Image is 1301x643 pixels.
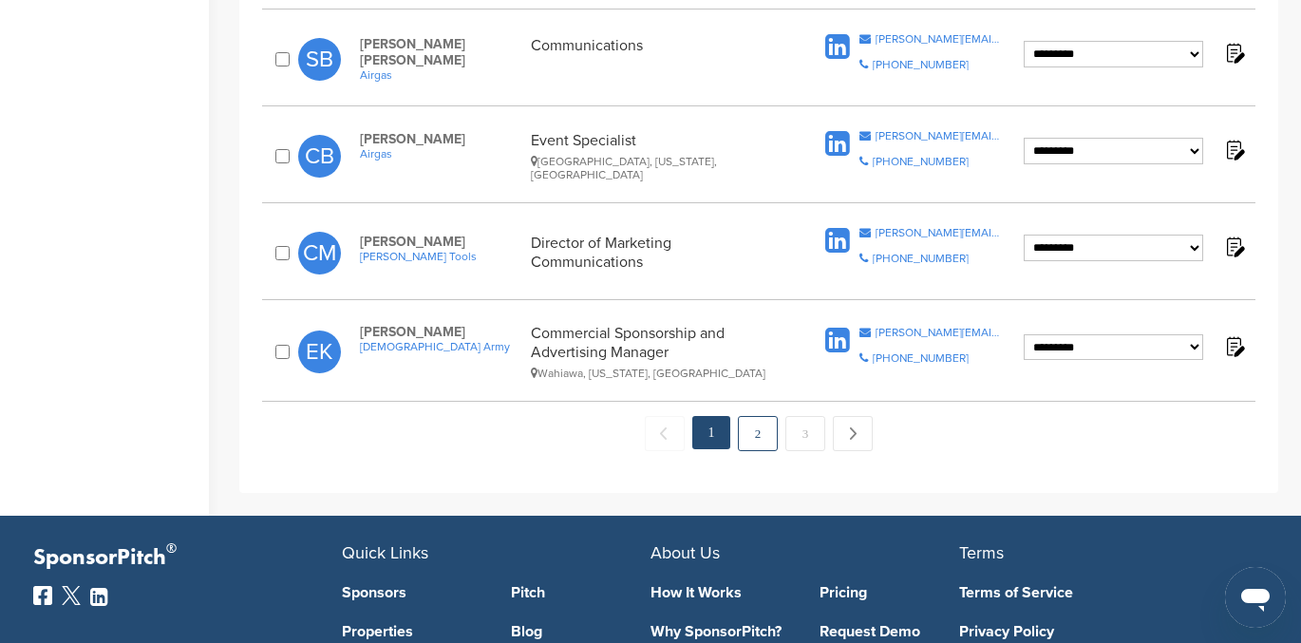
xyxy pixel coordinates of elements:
div: Communications [531,36,784,82]
span: ← Previous [645,416,685,451]
img: Twitter [62,586,81,605]
div: [PHONE_NUMBER] [873,156,969,167]
span: CB [298,135,341,178]
div: [PERSON_NAME][EMAIL_ADDRESS][DOMAIN_NAME] [876,130,1002,142]
span: Quick Links [342,542,428,563]
img: Notes [1222,138,1246,161]
a: How It Works [650,585,791,600]
div: [PHONE_NUMBER] [873,253,969,264]
iframe: Button to launch messaging window [1225,567,1286,628]
div: [GEOGRAPHIC_DATA], [US_STATE], [GEOGRAPHIC_DATA] [531,155,784,181]
a: Blog [511,624,651,639]
span: SB [298,38,341,81]
a: Properties [342,624,482,639]
div: Event Specialist [531,131,784,181]
div: [PERSON_NAME][EMAIL_ADDRESS][PERSON_NAME][DOMAIN_NAME] [876,327,1002,338]
a: Pricing [820,585,960,600]
a: [PERSON_NAME] Tools [360,250,521,263]
a: 2 [738,416,778,451]
span: [PERSON_NAME] [360,131,521,147]
span: EK [298,331,341,373]
em: 1 [692,416,730,449]
a: [DEMOGRAPHIC_DATA] Army [360,340,521,353]
a: Privacy Policy [959,624,1239,639]
p: SponsorPitch [33,544,342,572]
div: Commercial Sponsorship and Advertising Manager [531,324,784,380]
a: Airgas [360,147,521,161]
span: Terms [959,542,1004,563]
a: Next → [833,416,873,451]
span: [PERSON_NAME] [360,324,521,340]
a: Terms of Service [959,585,1239,600]
div: Director of Marketing Communications [531,234,784,272]
div: Wahiawa, [US_STATE], [GEOGRAPHIC_DATA] [531,367,784,380]
span: [PERSON_NAME] [PERSON_NAME] [360,36,521,68]
span: [PERSON_NAME] [360,234,521,250]
div: [PHONE_NUMBER] [873,352,969,364]
div: [PERSON_NAME][EMAIL_ADDRESS][PERSON_NAME][DOMAIN_NAME] [876,33,1002,45]
img: Notes [1222,235,1246,258]
span: About Us [650,542,720,563]
a: Why SponsorPitch? [650,624,791,639]
img: Notes [1222,41,1246,65]
div: [PERSON_NAME][EMAIL_ADDRESS][PERSON_NAME][PERSON_NAME][DOMAIN_NAME] [876,227,1002,238]
span: CM [298,232,341,274]
a: Sponsors [342,585,482,600]
a: Airgas [360,68,521,82]
a: 3 [785,416,825,451]
a: Request Demo [820,624,960,639]
img: Facebook [33,586,52,605]
div: [PHONE_NUMBER] [873,59,969,70]
a: Pitch [511,585,651,600]
span: ® [166,537,177,560]
img: Notes [1222,334,1246,358]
